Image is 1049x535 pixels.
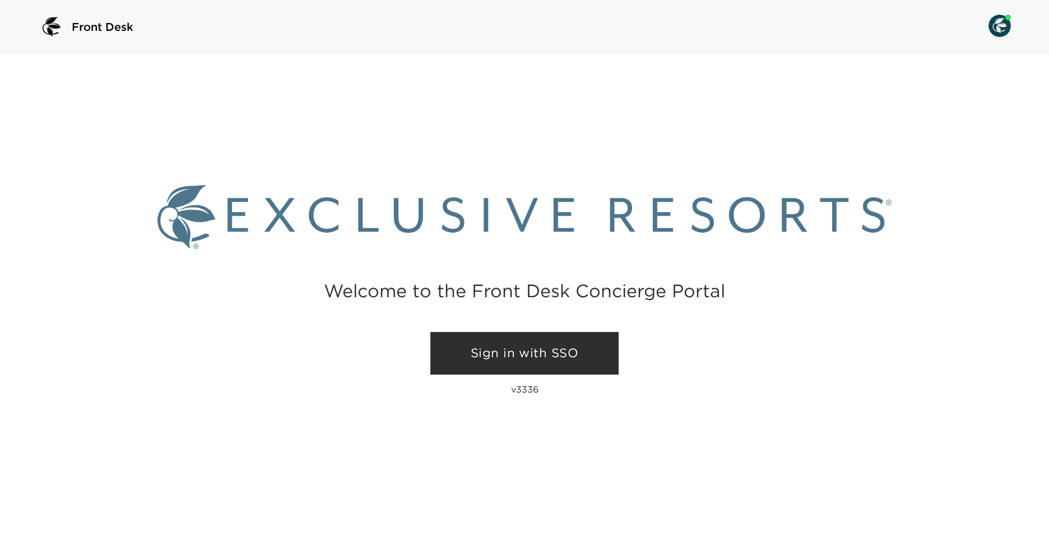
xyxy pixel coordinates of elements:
[38,13,65,40] img: logo
[324,282,725,299] h2: Welcome to the Front Desk Concierge Portal
[430,332,619,375] a: Sign in with SSO
[157,185,892,249] img: Exclusive Resorts logo
[72,19,133,35] span: Front Desk
[988,15,1011,37] img: User
[511,384,539,395] p: v3336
